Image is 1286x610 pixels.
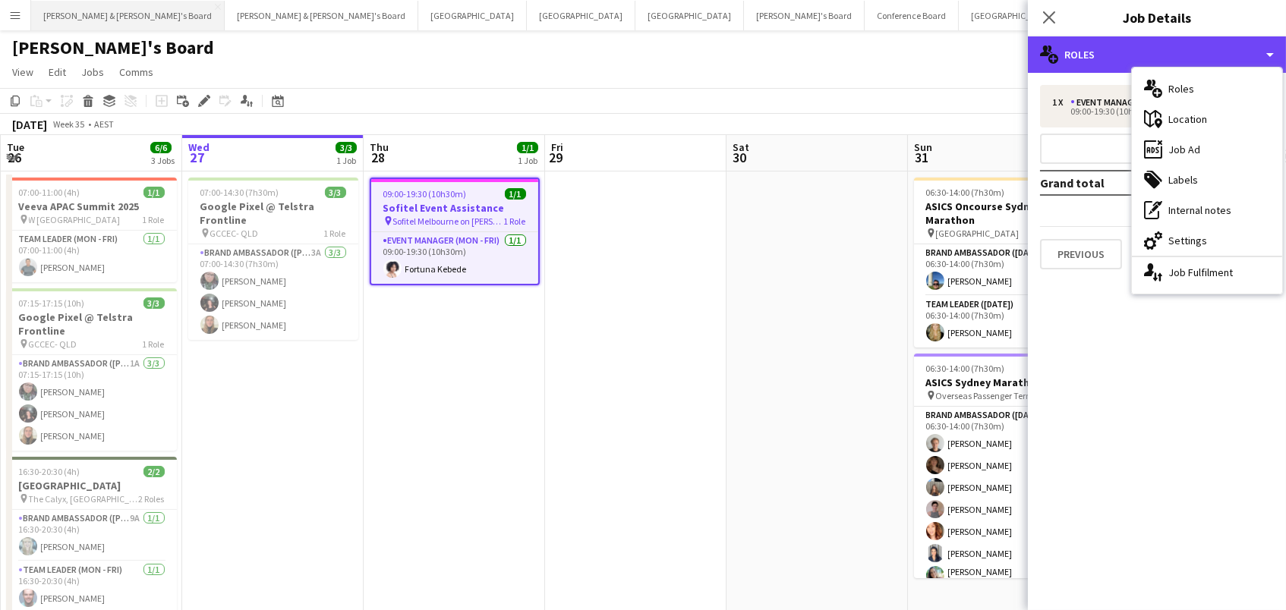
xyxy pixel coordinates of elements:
span: Week 35 [50,118,88,130]
div: Location [1132,104,1282,134]
div: [DATE] [12,117,47,132]
span: Tue [7,140,24,154]
span: Comms [119,65,153,79]
a: Edit [43,62,72,82]
span: 6/6 [150,142,172,153]
span: Sun [914,140,932,154]
span: 09:00-19:30 (10h30m) [383,188,467,200]
td: Grand total [1040,171,1184,195]
app-card-role: Team Leader ([DATE])1/106:30-14:00 (7h30m)[PERSON_NAME] [914,296,1084,347]
span: W [GEOGRAPHIC_DATA] [29,214,121,225]
a: Comms [113,62,159,82]
span: The Calyx, [GEOGRAPHIC_DATA] [29,493,139,505]
div: Event Manager (Mon - Fri) [1070,97,1195,108]
app-job-card: 07:00-14:30 (7h30m)3/3Google Pixel @ Telstra Frontline GCCEC- QLD1 RoleBrand Ambassador ([PERSON_... [188,178,358,340]
span: [GEOGRAPHIC_DATA] [936,228,1020,239]
span: 1 Role [143,338,165,350]
span: 07:15-17:15 (10h) [19,297,85,309]
app-job-card: 06:30-14:00 (7h30m)2/2ASICS Oncourse Sydney Marathon [GEOGRAPHIC_DATA]2 RolesBrand Ambassador ([D... [914,178,1084,347]
button: Previous [1040,239,1122,269]
button: Conference Board [865,1,959,30]
span: View [12,65,33,79]
span: Sat [733,140,749,154]
app-job-card: 07:00-11:00 (4h)1/1Veeva APAC Summit 2025 W [GEOGRAPHIC_DATA]1 RoleTeam Leader (Mon - Fri)1/107:0... [7,178,177,282]
span: 3/3 [143,297,165,309]
div: Job Ad [1132,134,1282,165]
app-job-card: 09:00-19:30 (10h30m)1/1Sofitel Event Assistance Sofitel Melbourne on [PERSON_NAME]1 RoleEvent Man... [370,178,540,285]
span: 1 Role [504,215,526,227]
span: 2/2 [143,466,165,477]
span: 1/1 [517,142,538,153]
div: Roles [1132,74,1282,104]
h3: ASICS Oncourse Sydney Marathon [914,200,1084,227]
h3: [GEOGRAPHIC_DATA] [7,479,177,492]
span: Sofitel Melbourne on [PERSON_NAME] [393,215,504,227]
button: [GEOGRAPHIC_DATA] [635,1,744,30]
span: Thu [370,140,389,154]
span: Fri [551,140,563,154]
button: [GEOGRAPHIC_DATA] [418,1,527,30]
span: GCCEC- QLD [29,338,77,350]
span: 26 [5,149,24,166]
div: 1 x [1052,97,1070,108]
div: AEST [94,118,114,130]
span: 31 [912,149,932,166]
div: 3 Jobs [151,155,175,166]
span: Wed [188,140,210,154]
span: 27 [186,149,210,166]
h3: Job Details [1028,8,1286,27]
h3: Google Pixel @ Telstra Frontline [7,310,177,338]
span: 07:00-14:30 (7h30m) [200,187,279,198]
div: Job Fulfilment [1132,257,1282,288]
h1: [PERSON_NAME]'s Board [12,36,214,59]
span: GCCEC- QLD [210,228,259,239]
div: Settings [1132,225,1282,256]
h3: Sofitel Event Assistance [371,201,538,215]
div: Internal notes [1132,195,1282,225]
a: View [6,62,39,82]
div: 09:00-19:30 (10h30m) [1052,108,1246,115]
span: 1 Role [143,214,165,225]
span: 1/1 [505,188,526,200]
h3: Veeva APAC Summit 2025 [7,200,177,213]
button: [GEOGRAPHIC_DATA] [959,1,1067,30]
span: 06:30-14:00 (7h30m) [926,363,1005,374]
app-card-role: Brand Ambassador ([PERSON_NAME])1A3/307:15-17:15 (10h)[PERSON_NAME][PERSON_NAME][PERSON_NAME] [7,355,177,451]
span: 1/1 [143,187,165,198]
app-card-role: Brand Ambassador ([PERSON_NAME])9A1/116:30-20:30 (4h)[PERSON_NAME] [7,510,177,561]
span: 3/3 [336,142,357,153]
button: [PERSON_NAME] & [PERSON_NAME]'s Board [31,1,225,30]
div: Labels [1132,165,1282,195]
app-card-role: Event Manager (Mon - Fri)1/109:00-19:30 (10h30m)Fortuna Kebede [371,232,538,284]
span: 1 Role [324,228,346,239]
app-job-card: 07:15-17:15 (10h)3/3Google Pixel @ Telstra Frontline GCCEC- QLD1 RoleBrand Ambassador ([PERSON_NA... [7,288,177,451]
div: 1 Job [336,155,356,166]
span: Edit [49,65,66,79]
button: Add role [1040,134,1274,164]
span: Jobs [81,65,104,79]
span: 29 [549,149,563,166]
span: 2 Roles [139,493,165,505]
a: Jobs [75,62,110,82]
span: 3/3 [325,187,346,198]
button: [GEOGRAPHIC_DATA] [527,1,635,30]
app-card-role: Brand Ambassador ([DATE])1/106:30-14:00 (7h30m)[PERSON_NAME] [914,244,1084,296]
app-card-role: Brand Ambassador ([PERSON_NAME])3A3/307:00-14:30 (7h30m)[PERSON_NAME][PERSON_NAME][PERSON_NAME] [188,244,358,340]
button: [PERSON_NAME]'s Board [744,1,865,30]
span: 06:30-14:00 (7h30m) [926,187,1005,198]
div: Roles [1028,36,1286,73]
span: Overseas Passenger Terminal [936,390,1046,401]
span: 30 [730,149,749,166]
h3: ASICS Sydney Marathon [914,376,1084,389]
span: 28 [367,149,389,166]
div: 1 Job [518,155,537,166]
app-job-card: 06:30-14:00 (7h30m)10/10ASICS Sydney Marathon Overseas Passenger Terminal2 RolesBrand Ambassador ... [914,354,1084,578]
h3: Google Pixel @ Telstra Frontline [188,200,358,227]
span: 16:30-20:30 (4h) [19,466,80,477]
